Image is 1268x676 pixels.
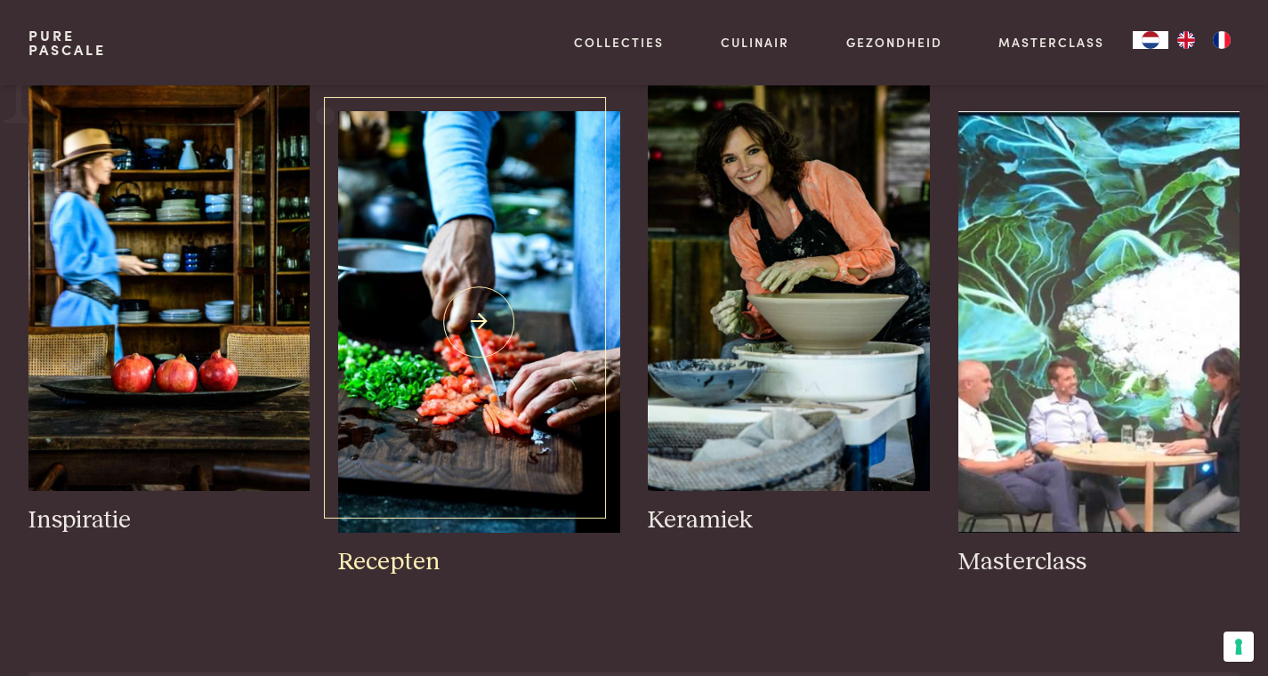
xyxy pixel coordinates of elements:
a: houtwerk1_0.jpg Recepten [338,111,619,578]
a: Gezondheid [846,33,942,52]
a: pascale-naessens-inspiratie-Kast-gevuld-met-al-mijn-keramiek-Serax-oude-houten-schaal-met-granaat... [28,68,310,535]
a: pure-pascale-naessens-Schermafbeelding 7 Masterclass [958,111,1240,578]
img: pure-pascale-naessens-Schermafbeelding 7 [958,111,1240,534]
img: houtwerk1_0.jpg [338,111,619,534]
ul: Language list [1168,31,1240,49]
a: EN [1168,31,1204,49]
aside: Language selected: Nederlands [1133,31,1240,49]
h3: Masterclass [958,547,1240,578]
button: Uw voorkeuren voor toestemming voor trackingtechnologieën [1224,632,1254,662]
h3: Inspiratie [28,505,310,536]
a: NL [1133,31,1168,49]
img: pascale-naessens-inspiratie-Kast-gevuld-met-al-mijn-keramiek-Serax-oude-houten-schaal-met-granaat... [28,68,310,491]
a: Collecties [574,33,664,52]
h3: Keramiek [648,505,929,536]
a: Masterclass [998,33,1104,52]
a: Culinair [721,33,789,52]
img: pure-pascale-naessens-_DSC4234 [648,68,929,491]
a: pure-pascale-naessens-_DSC4234 Keramiek [648,68,929,535]
div: Language [1133,31,1168,49]
a: FR [1204,31,1240,49]
h3: Recepten [338,547,619,578]
a: PurePascale [28,28,106,57]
